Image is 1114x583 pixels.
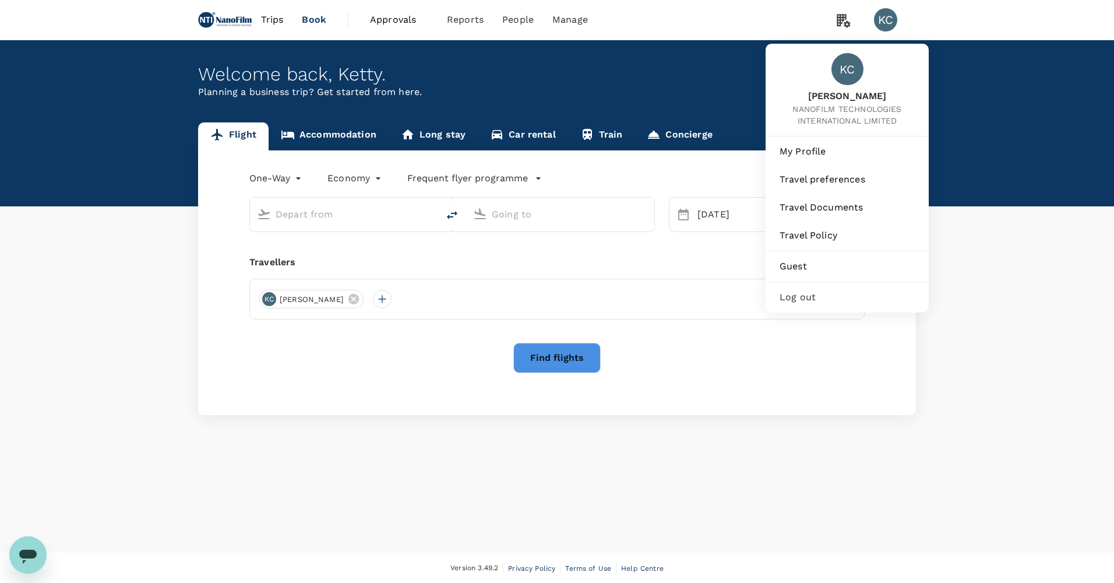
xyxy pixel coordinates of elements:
[693,203,771,226] div: [DATE]
[198,64,916,85] div: Welcome back , Ketty .
[568,122,635,150] a: Train
[780,290,915,304] span: Log out
[273,294,351,305] span: [PERSON_NAME]
[327,169,384,188] div: Economy
[198,7,252,33] img: NANOFILM TECHNOLOGIES INTERNATIONAL LIMITED
[508,562,555,575] a: Privacy Policy
[198,85,916,99] p: Planning a business trip? Get started from here.
[621,564,664,573] span: Help Centre
[249,169,304,188] div: One-Way
[770,195,924,220] a: Travel Documents
[450,563,498,574] span: Version 3.49.2
[646,213,648,215] button: Open
[770,254,924,279] a: Guest
[780,201,915,215] span: Travel Documents
[770,285,924,310] div: Log out
[565,564,611,573] span: Terms of Use
[780,145,915,159] span: My Profile
[447,13,484,27] span: Reports
[9,536,47,574] iframe: Button to launch messaging window
[198,122,269,150] a: Flight
[438,201,466,229] button: delete
[389,122,478,150] a: Long stay
[513,343,601,373] button: Find flights
[621,562,664,575] a: Help Centre
[565,562,611,575] a: Terms of Use
[502,13,534,27] span: People
[259,290,364,308] div: KC[PERSON_NAME]
[407,171,528,185] p: Frequent flyer programme
[262,292,276,306] div: KC
[370,13,428,27] span: Approvals
[276,205,414,223] input: Depart from
[766,90,929,103] span: [PERSON_NAME]
[261,13,284,27] span: Trips
[634,122,724,150] a: Concierge
[508,564,555,573] span: Privacy Policy
[780,229,915,243] span: Travel Policy
[430,213,432,215] button: Open
[249,255,865,269] div: Travellers
[770,167,924,192] a: Travel preferences
[831,53,863,85] div: KC
[552,13,588,27] span: Manage
[302,13,326,27] span: Book
[492,205,630,223] input: Going to
[478,122,568,150] a: Car rental
[407,171,542,185] button: Frequent flyer programme
[269,122,389,150] a: Accommodation
[780,259,915,273] span: Guest
[780,173,915,187] span: Travel preferences
[874,8,897,31] div: KC
[770,223,924,248] a: Travel Policy
[766,103,929,127] span: NANOFILM TECHNOLOGIES INTERNATIONAL LIMITED
[770,139,924,164] a: My Profile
